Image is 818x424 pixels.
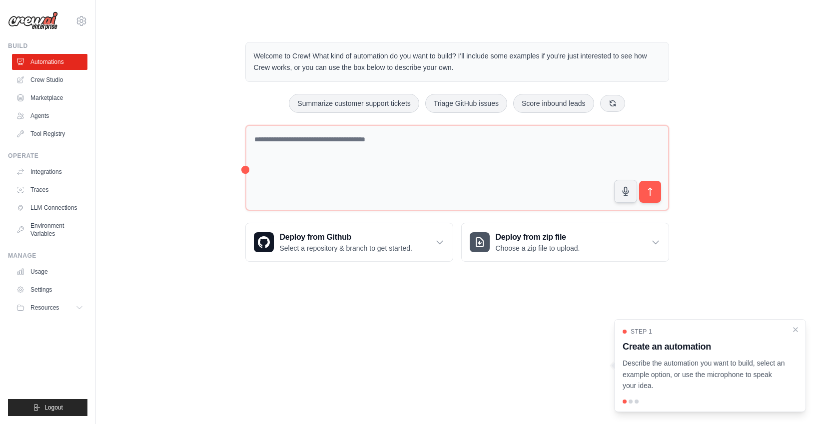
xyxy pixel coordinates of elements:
[496,243,580,253] p: Choose a zip file to upload.
[289,94,419,113] button: Summarize customer support tickets
[12,218,87,242] a: Environment Variables
[12,90,87,106] a: Marketplace
[30,304,59,312] span: Resources
[44,404,63,412] span: Logout
[12,126,87,142] a: Tool Registry
[496,231,580,243] h3: Deploy from zip file
[280,243,412,253] p: Select a repository & branch to get started.
[12,164,87,180] a: Integrations
[8,152,87,160] div: Operate
[8,252,87,260] div: Manage
[792,326,800,334] button: Close walkthrough
[513,94,594,113] button: Score inbound leads
[631,328,652,336] span: Step 1
[12,72,87,88] a: Crew Studio
[8,11,58,30] img: Logo
[623,358,786,392] p: Describe the automation you want to build, select an example option, or use the microphone to spe...
[280,231,412,243] h3: Deploy from Github
[12,108,87,124] a: Agents
[425,94,507,113] button: Triage GitHub issues
[12,282,87,298] a: Settings
[12,54,87,70] a: Automations
[254,50,661,73] p: Welcome to Crew! What kind of automation do you want to build? I'll include some examples if you'...
[12,264,87,280] a: Usage
[12,200,87,216] a: LLM Connections
[12,182,87,198] a: Traces
[12,300,87,316] button: Resources
[8,399,87,416] button: Logout
[8,42,87,50] div: Build
[623,340,786,354] h3: Create an automation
